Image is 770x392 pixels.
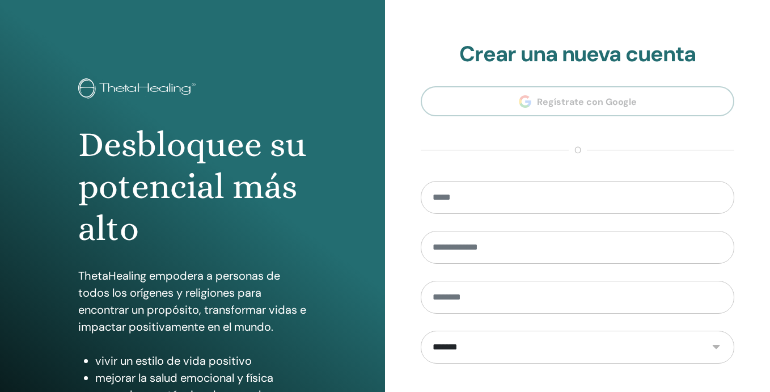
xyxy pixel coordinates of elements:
p: ThetaHealing empodera a personas de todos los orígenes y religiones para encontrar un propósito, ... [78,267,307,335]
h1: Desbloquee su potencial más alto [78,124,307,250]
span: o [569,144,587,157]
h2: Crear una nueva cuenta [421,41,734,68]
li: mejorar la salud emocional y física [95,369,307,386]
li: vivir un estilo de vida positivo [95,352,307,369]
